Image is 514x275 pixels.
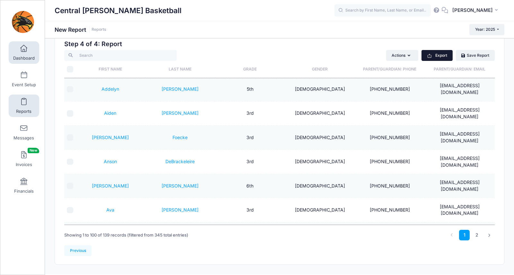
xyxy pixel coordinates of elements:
img: Central Lee Basketball [11,10,35,34]
th: Parent/Guardian: Phone: activate to sort column ascending [355,61,425,78]
td: [EMAIL_ADDRESS][DOMAIN_NAME] [425,102,495,126]
a: [PERSON_NAME] [162,183,199,188]
input: Search by First Name, Last Name, or Email... [334,4,431,17]
th: First Name: activate to sort column ascending [75,61,145,78]
span: Messages [13,135,34,141]
th: Grade: activate to sort column ascending [215,61,285,78]
a: Save Report [456,50,495,61]
td: 3rd [215,102,285,126]
td: [DEMOGRAPHIC_DATA] [285,174,355,198]
td: 6th [215,174,285,198]
button: Export [421,50,453,61]
td: 3rd [215,126,285,150]
td: [DEMOGRAPHIC_DATA] [285,150,355,174]
a: [PERSON_NAME] [162,110,199,116]
a: Foecke [173,135,188,140]
a: Dashboard [9,41,39,64]
h1: New Report [55,26,106,33]
button: [PERSON_NAME] [448,3,504,18]
a: [PERSON_NAME] [162,86,199,92]
a: [PERSON_NAME] [92,183,129,188]
td: [EMAIL_ADDRESS][DOMAIN_NAME] [425,150,495,174]
td: [PHONE_NUMBER] [355,174,425,198]
a: 1 [459,230,470,240]
td: 3rd [215,150,285,174]
a: InvoicesNew [9,148,39,170]
span: [PERSON_NAME] [452,7,493,14]
a: Central Lee Basketball [0,7,45,37]
a: Reports [9,95,39,117]
a: Ava [106,207,114,213]
button: Actions [386,50,418,61]
td: [DEMOGRAPHIC_DATA] [285,198,355,222]
a: Addelyn [102,86,119,92]
input: Search [64,50,177,61]
th: Last Name: activate to sort column ascending [145,61,215,78]
a: Anson [104,159,117,164]
span: Financials [14,188,34,194]
div: Showing 1 to 100 of 139 records (filtered from 345 total entries) [64,228,188,243]
td: [EMAIL_ADDRESS][DOMAIN_NAME] [425,198,495,222]
a: DeBrackeleire [165,159,195,164]
td: [DEMOGRAPHIC_DATA] [285,126,355,150]
a: Aiden [104,110,116,116]
a: [PERSON_NAME] [162,207,199,213]
a: Messages [9,121,39,144]
a: Reports [92,27,106,32]
a: [PERSON_NAME] [92,135,129,140]
td: 5th [215,222,285,253]
td: [PHONE_NUMBER] [355,222,425,253]
h1: Central [PERSON_NAME] Basketball [55,3,182,18]
td: [EMAIL_ADDRESS][DOMAIN_NAME] [425,126,495,150]
td: 3rd [215,198,285,222]
td: [DEMOGRAPHIC_DATA] [285,222,355,253]
span: Invoices [16,162,32,167]
a: Financials [9,174,39,197]
td: [PHONE_NUMBER] [355,102,425,126]
span: Year: 2025 [475,27,495,32]
th: Parent/Guardian: Email: activate to sort column ascending [425,61,495,78]
span: Reports [16,109,31,114]
td: [DEMOGRAPHIC_DATA] [285,102,355,126]
h2: Step 4 of 4: Report [64,40,495,48]
span: Event Setup [12,82,36,88]
span: New [28,148,39,153]
td: [PHONE_NUMBER] [355,198,425,222]
td: 5th [215,77,285,101]
a: Event Setup [9,68,39,90]
td: [PHONE_NUMBER] [355,150,425,174]
span: Dashboard [13,55,35,61]
a: 2 [472,230,482,240]
td: [PHONE_NUMBER] [355,77,425,101]
td: [EMAIL_ADDRESS][PERSON_NAME][DOMAIN_NAME] [425,222,495,253]
a: Previous [64,245,92,256]
td: [EMAIL_ADDRESS][DOMAIN_NAME] [425,174,495,198]
td: [DEMOGRAPHIC_DATA] [285,77,355,101]
td: [EMAIL_ADDRESS][DOMAIN_NAME] [425,77,495,101]
th: Gender: activate to sort column ascending [285,61,355,78]
button: Year: 2025 [469,24,504,35]
td: [PHONE_NUMBER] [355,126,425,150]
